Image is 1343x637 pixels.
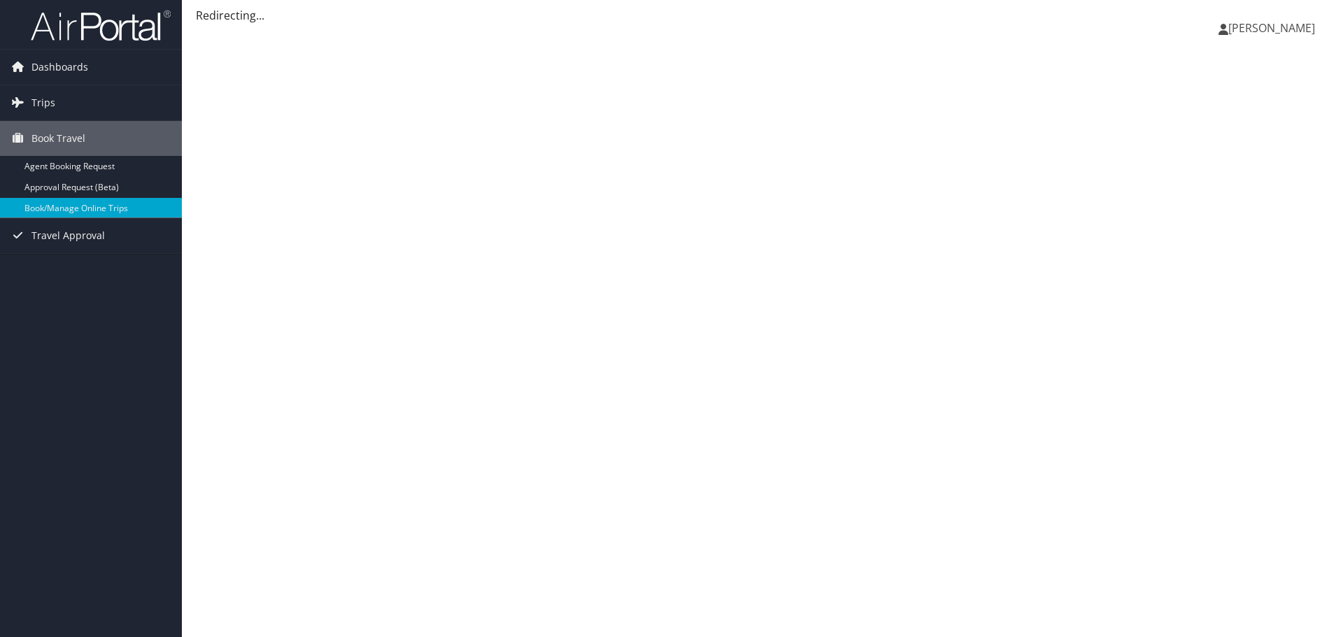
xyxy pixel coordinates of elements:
[196,7,1329,24] div: Redirecting...
[31,50,88,85] span: Dashboards
[31,218,105,253] span: Travel Approval
[31,9,171,42] img: airportal-logo.png
[31,121,85,156] span: Book Travel
[1228,20,1315,36] span: [PERSON_NAME]
[1218,7,1329,49] a: [PERSON_NAME]
[31,85,55,120] span: Trips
